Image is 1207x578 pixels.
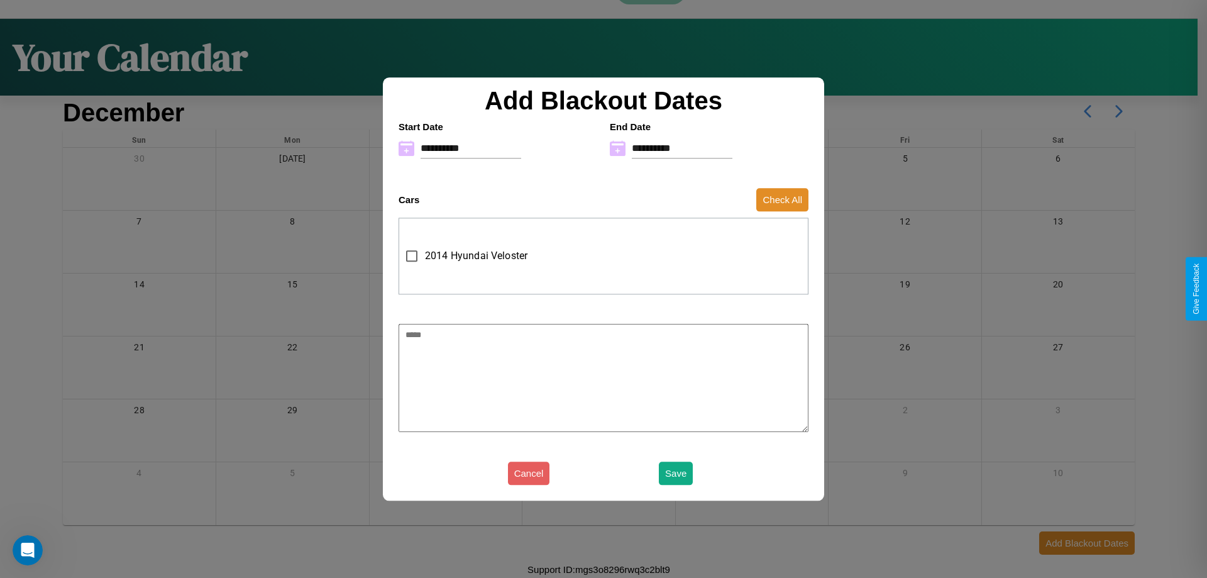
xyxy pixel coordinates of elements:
h2: Add Blackout Dates [392,87,815,115]
button: Save [659,462,693,485]
div: Give Feedback [1192,264,1201,314]
h4: Cars [399,194,419,205]
h4: End Date [610,121,808,132]
button: Cancel [508,462,550,485]
span: 2014 Hyundai Veloster [425,248,527,264]
h4: Start Date [399,121,597,132]
button: Check All [756,188,808,211]
iframe: Intercom live chat [13,535,43,565]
